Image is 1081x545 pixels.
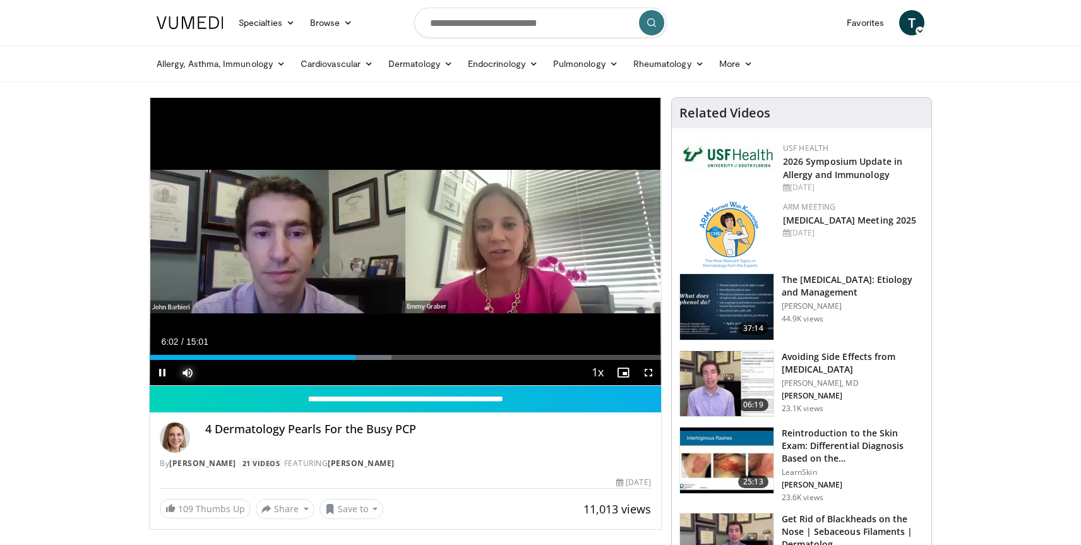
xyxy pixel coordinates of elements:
img: 89a28c6a-718a-466f-b4d1-7c1f06d8483b.png.150x105_q85_autocrop_double_scale_upscale_version-0.2.png [700,201,758,268]
a: 109 Thumbs Up [160,499,251,518]
span: 15:01 [186,337,208,347]
p: LearnSkin [782,467,924,477]
span: 109 [178,503,193,515]
button: Save to [320,499,384,519]
p: [PERSON_NAME] [782,480,924,490]
a: Favorites [839,10,892,35]
div: By FEATURING [160,458,651,469]
p: [PERSON_NAME] [782,301,924,311]
a: 21 Videos [238,458,284,469]
span: 06:19 [738,398,768,411]
a: Dermatology [381,51,460,76]
button: Share [256,499,314,519]
a: More [712,51,760,76]
a: Cardiovascular [293,51,381,76]
span: 6:02 [161,337,178,347]
a: Rheumatology [626,51,712,76]
a: USF Health [783,143,829,153]
h3: Avoiding Side Effects from [MEDICAL_DATA] [782,350,924,376]
button: Playback Rate [585,360,611,385]
a: Specialties [231,10,302,35]
a: ARM Meeting [783,201,836,212]
p: 44.9K views [782,314,823,324]
img: 6f9900f7-f6e7-4fd7-bcbb-2a1dc7b7d476.150x105_q85_crop-smart_upscale.jpg [680,351,773,417]
span: / [181,337,184,347]
a: Allergy, Asthma, Immunology [149,51,293,76]
div: [DATE] [783,227,921,239]
span: 37:14 [738,322,768,335]
a: [MEDICAL_DATA] Meeting 2025 [783,214,917,226]
p: 23.1K views [782,404,823,414]
a: Browse [302,10,361,35]
p: [PERSON_NAME], MD [782,378,924,388]
button: Mute [175,360,200,385]
a: 37:14 The [MEDICAL_DATA]: Etiology and Management [PERSON_NAME] 44.9K views [679,273,924,340]
a: [PERSON_NAME] [169,458,236,469]
button: Fullscreen [636,360,661,385]
p: [PERSON_NAME] [782,391,924,401]
video-js: Video Player [150,98,661,386]
p: 23.6K views [782,493,823,503]
img: 6ba8804a-8538-4002-95e7-a8f8012d4a11.png.150x105_q85_autocrop_double_scale_upscale_version-0.2.jpg [682,143,777,171]
a: T [899,10,924,35]
h3: Reintroduction to the Skin Exam: Differential Diagnosis Based on the… [782,427,924,465]
div: [DATE] [616,477,650,488]
img: c5af237d-e68a-4dd3-8521-77b3daf9ece4.150x105_q85_crop-smart_upscale.jpg [680,274,773,340]
h3: The [MEDICAL_DATA]: Etiology and Management [782,273,924,299]
h4: Related Videos [679,105,770,121]
div: [DATE] [783,182,921,193]
a: [PERSON_NAME] [328,458,395,469]
span: 11,013 views [583,501,651,517]
a: 25:13 Reintroduction to the Skin Exam: Differential Diagnosis Based on the… LearnSkin [PERSON_NAM... [679,427,924,503]
span: 25:13 [738,476,768,488]
h4: 4 Dermatology Pearls For the Busy PCP [205,422,651,436]
a: 2026 Symposium Update in Allergy and Immunology [783,155,902,181]
button: Pause [150,360,175,385]
img: 022c50fb-a848-4cac-a9d8-ea0906b33a1b.150x105_q85_crop-smart_upscale.jpg [680,428,773,493]
img: VuMedi Logo [157,16,224,29]
img: Avatar [160,422,190,453]
a: Pulmonology [546,51,626,76]
button: Enable picture-in-picture mode [611,360,636,385]
div: Progress Bar [150,355,661,360]
a: 06:19 Avoiding Side Effects from [MEDICAL_DATA] [PERSON_NAME], MD [PERSON_NAME] 23.1K views [679,350,924,417]
input: Search topics, interventions [414,8,667,38]
a: Endocrinology [460,51,546,76]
